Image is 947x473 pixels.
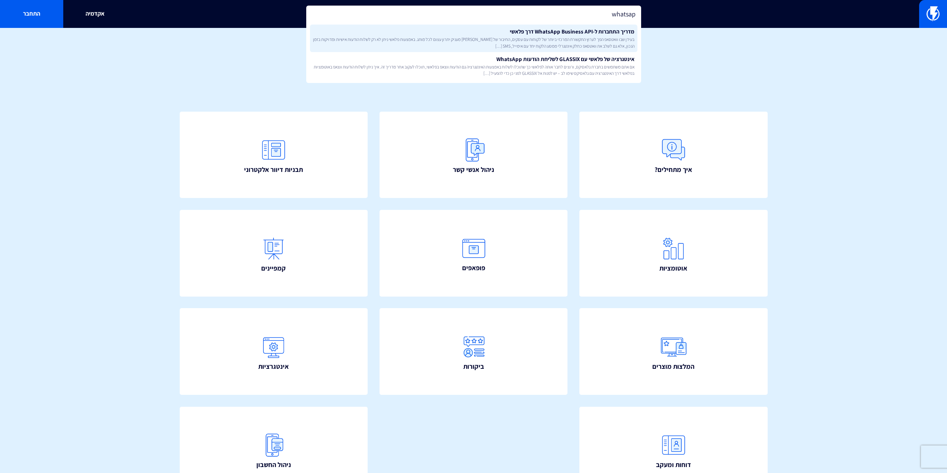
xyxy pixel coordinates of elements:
span: פופאפים [462,263,485,273]
span: תבניות דיוור אלקטרוני [244,165,303,175]
span: אינטגרציות [258,362,289,371]
span: דוחות ומעקב [656,460,691,470]
a: קמפיינים [180,210,368,297]
span: אם אתם משתמשים בחברת גלאסיקס, ורוצים לחבר אותה לפלאשי כך שתוכלו לשלוח באמצעות האינטגרציה גם הודעו... [313,64,634,76]
a: מדריך התחברות ל-WhatsApp Business API דרך פלאשיבעידן שבו וואטסאפ הפך לערוץ התקשורת המרכזי ביותר ש... [310,25,637,52]
span: אוטומציות [659,263,687,273]
a: ניהול אנשי קשר [380,112,568,198]
span: קמפיינים [261,263,286,273]
a: המלצות מוצרים [579,308,768,395]
a: אינטגרציה של פלאשי עם GLASSIX לשליחת הודעות WhatsAppאם אתם משתמשים בחברת גלאסיקס, ורוצים לחבר אות... [310,52,637,80]
a: אינטגרציות [180,308,368,395]
a: איך מתחילים? [579,112,768,198]
a: ביקורות [380,308,568,395]
span: ניהול החשבון [256,460,291,470]
input: חיפוש מהיר... [306,6,641,23]
a: פופאפים [380,210,568,297]
span: איך מתחילים? [655,165,692,175]
a: תבניות דיוור אלקטרוני [180,112,368,198]
a: אוטומציות [579,210,768,297]
span: ניהול אנשי קשר [453,165,494,175]
span: בעידן שבו וואטסאפ הפך לערוץ התקשורת המרכזי ביותר של לקוחות עם עסקים, החיבור של [PERSON_NAME] מעני... [313,36,634,49]
span: המלצות מוצרים [652,362,694,371]
span: ביקורות [463,362,484,371]
h1: איך אפשר לעזור? [11,39,936,54]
